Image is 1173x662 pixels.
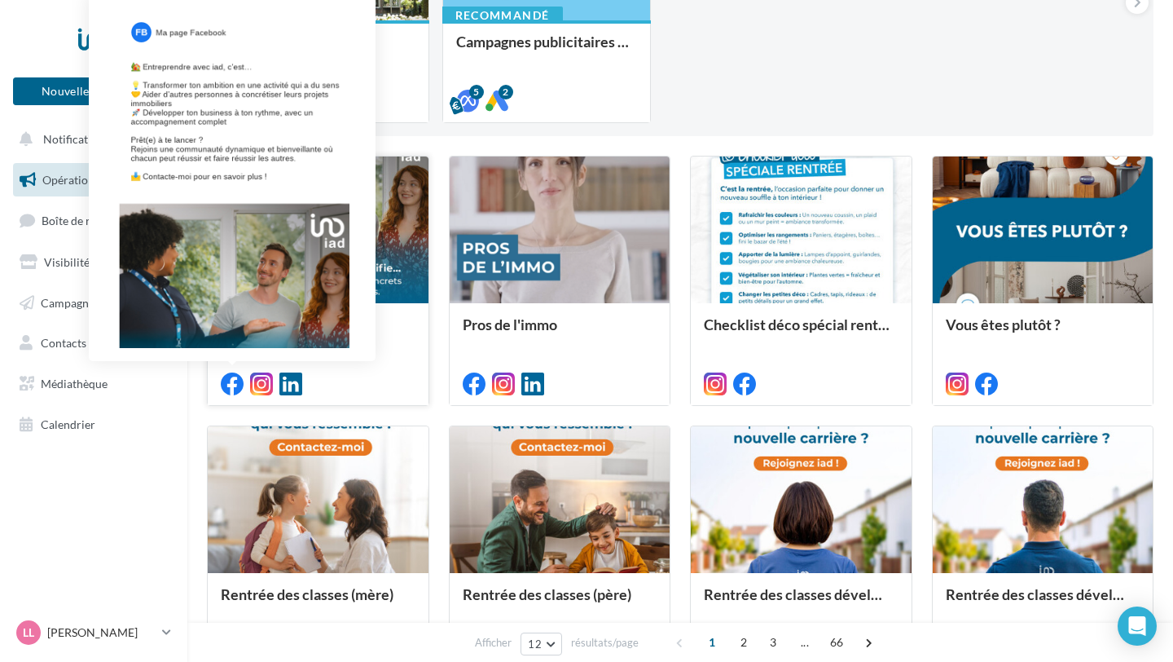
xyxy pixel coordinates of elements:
div: Recommandé [220,7,340,24]
a: Visibilité en ligne [10,245,178,280]
span: 1 [699,629,725,655]
button: Notifications [10,122,171,157]
span: Contacts [41,336,86,350]
div: Rentrée des classes (mère) [221,586,415,619]
div: Rentrée des classes développement (conseillère) [704,586,898,619]
a: Contacts [10,326,178,360]
span: 66 [824,629,850,655]
div: [DATE] [234,33,415,66]
div: Pros de l'immo [463,316,657,349]
div: Entreprendre signifie [221,316,415,349]
a: LL [PERSON_NAME] [13,617,174,648]
a: Calendrier [10,408,178,442]
span: Boîte de réception [42,214,134,227]
div: Open Intercom Messenger [1118,607,1157,646]
span: Campagnes [41,295,99,309]
span: résultats/page [571,635,639,651]
div: 5 [469,85,484,99]
div: Rentrée des classes (père) [463,586,657,619]
span: Opérations [42,173,99,187]
a: Médiathèque [10,367,178,401]
span: Calendrier [41,417,95,431]
div: 2 [499,85,513,99]
span: LL [23,624,34,641]
span: Visibilité en ligne [44,255,131,269]
p: [PERSON_NAME] [47,624,156,641]
span: Médiathèque [41,377,108,391]
span: 3 [760,629,786,655]
a: Campagnes [10,286,178,320]
button: Nouvelle campagne [13,77,174,105]
span: ... [792,629,818,655]
div: Campagnes publicitaires - Estimation & Développement d'équipe [456,33,638,66]
span: Afficher [475,635,512,651]
span: 2 [731,629,757,655]
div: Recommandé [442,7,563,24]
a: Opérations [10,163,178,197]
span: 12 [528,638,542,651]
div: Checklist déco spécial rentrée [704,316,898,349]
div: Vous êtes plutôt ? [946,316,1140,349]
div: Rentrée des classes développement (conseiller) [946,586,1140,619]
button: 12 [521,633,562,655]
span: Notifications [43,132,109,146]
a: Boîte de réception [10,203,178,238]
